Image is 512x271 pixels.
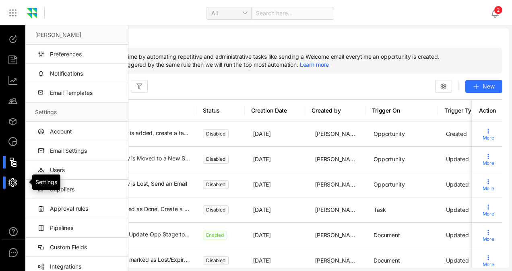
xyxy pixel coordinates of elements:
div: Settings [32,175,60,190]
span: [DATE] [253,181,299,189]
span: [PERSON_NAME] [315,206,359,214]
span: More [483,261,494,268]
a: Learn more [300,61,329,68]
span: More [483,185,494,192]
span: [PERSON_NAME] [315,257,359,265]
span: [DATE] [253,130,299,138]
sup: 2 [494,6,502,14]
span: Disabled [203,205,229,214]
a: Preferences [35,45,122,64]
a: Email Settings [35,141,122,160]
span: Disabled [203,129,229,138]
span: Document [374,257,431,265]
a: Approval rules [35,199,122,218]
span: [PERSON_NAME] [315,155,359,163]
span: Disabled [203,180,229,189]
span: Sales automation helps you save time by automating repetitive and administrative tasks like sendi... [40,53,440,60]
span: [DATE] [253,155,299,163]
span: More [483,210,494,218]
span: Updated [446,231,492,239]
span: More [483,160,494,167]
th: Status [196,99,245,121]
span: Enabled [203,231,227,240]
a: Custom Fields [35,238,122,257]
a: Email Templates [35,83,122,103]
th: Trigger On [365,99,438,121]
span: Disabled [203,155,229,164]
span: [DATE] [253,231,299,239]
span: Updated [446,257,492,265]
span: [PERSON_NAME] [315,231,359,239]
div: Notifications [490,4,506,22]
span: All [211,7,247,19]
span: Updated [446,206,492,214]
span: Updated [446,155,492,163]
button: New [465,80,502,93]
span: Task [374,206,431,214]
a: Notifications [35,64,122,83]
span: Disabled [203,256,229,265]
span: [PERSON_NAME] [315,130,359,138]
span: [DATE] [253,257,299,265]
span: Updated [446,181,492,189]
a: Pipelines [35,218,122,238]
th: Action [472,99,502,121]
th: Creation Date [245,99,305,121]
a: Account [35,122,122,141]
th: Created by [305,99,365,121]
th: Trigger Type [438,99,498,121]
span: Document [374,231,431,239]
span: Created [446,130,492,138]
span: [DATE] [253,206,299,214]
span: More [483,236,494,243]
span: Opportunity [374,155,431,163]
span: [PERSON_NAME] [315,181,359,189]
img: Zomentum Logo [26,7,38,19]
span: If there are multiple automation triggered by the same rule then we will run the top most automat... [40,61,329,68]
span: 2 [497,7,500,13]
span: Opportunity [374,130,431,138]
span: Sales Automation [35,35,502,45]
a: Users [35,160,122,180]
span: Opportunity [374,181,431,189]
a: Suppliers [35,180,122,199]
span: New [483,82,495,90]
span: More [483,134,494,142]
